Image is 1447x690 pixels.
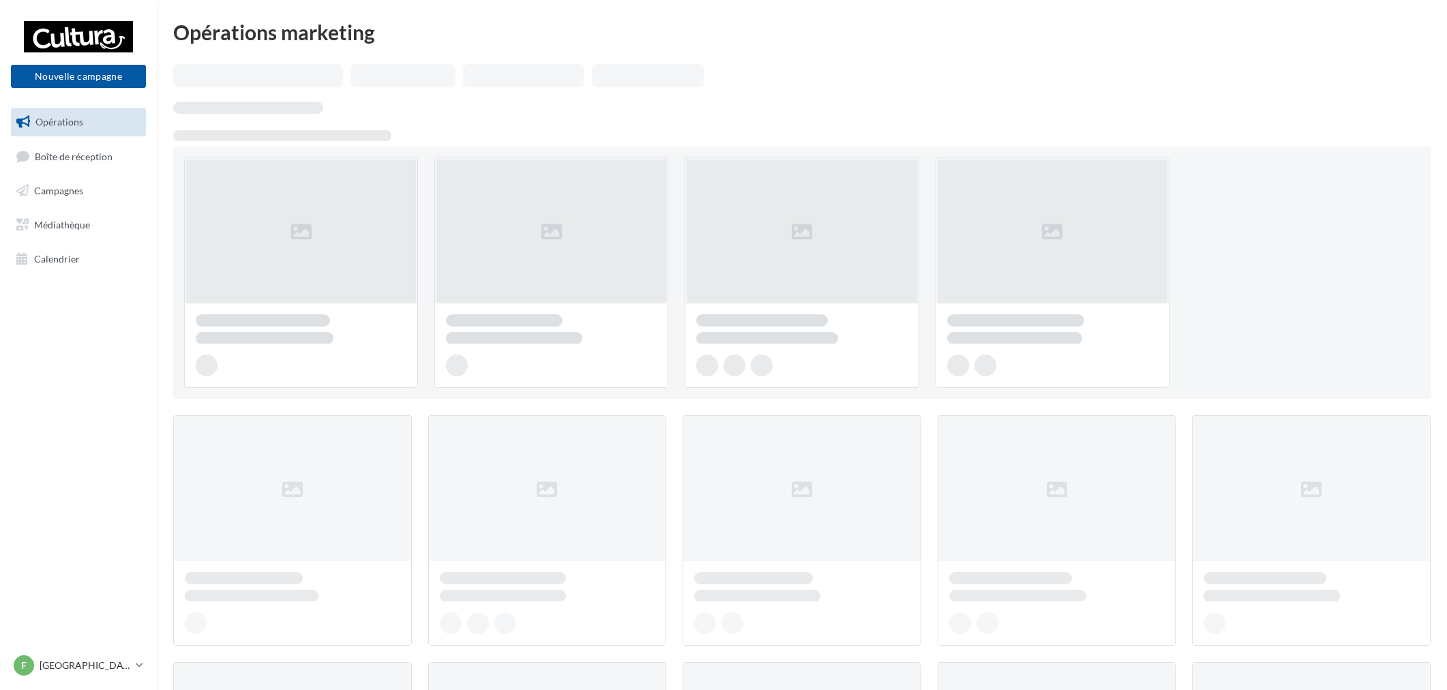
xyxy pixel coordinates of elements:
span: F [21,659,27,672]
span: Opérations [35,116,83,127]
span: Médiathèque [34,219,90,230]
a: Campagnes [8,177,149,205]
span: Boîte de réception [35,150,113,162]
div: Opérations marketing [173,22,1431,42]
a: Opérations [8,108,149,136]
span: Calendrier [34,252,80,264]
a: Calendrier [8,245,149,273]
button: Nouvelle campagne [11,65,146,88]
a: Médiathèque [8,211,149,239]
span: Campagnes [34,185,83,196]
p: [GEOGRAPHIC_DATA] [40,659,130,672]
a: Boîte de réception [8,142,149,171]
a: F [GEOGRAPHIC_DATA] [11,652,146,678]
